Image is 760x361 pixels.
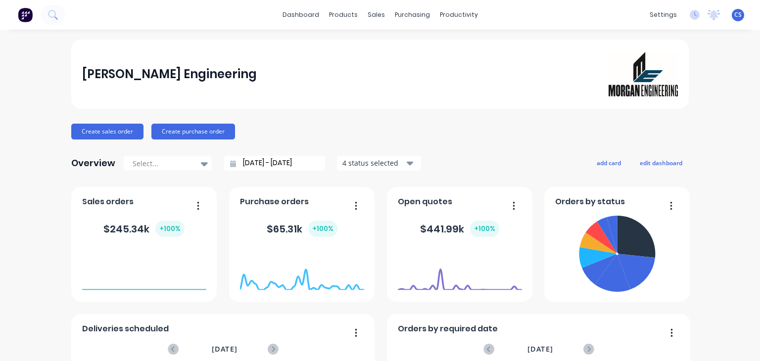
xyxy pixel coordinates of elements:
button: Create purchase order [151,124,235,139]
div: [PERSON_NAME] Engineering [82,64,257,84]
img: Morgan Engineering [609,52,678,96]
div: sales [363,7,390,22]
button: edit dashboard [633,156,689,169]
span: Orders by status [555,196,625,208]
button: add card [590,156,627,169]
div: $ 65.31k [267,221,337,237]
div: productivity [435,7,483,22]
div: settings [645,7,682,22]
div: $ 441.99k [420,221,499,237]
span: Purchase orders [240,196,309,208]
button: Create sales order [71,124,143,139]
div: 4 status selected [342,158,405,168]
div: purchasing [390,7,435,22]
span: CS [734,10,742,19]
div: products [324,7,363,22]
div: $ 245.34k [103,221,185,237]
img: Factory [18,7,33,22]
button: 4 status selected [337,156,421,171]
div: + 100 % [470,221,499,237]
span: Sales orders [82,196,134,208]
div: + 100 % [308,221,337,237]
div: Overview [71,153,115,173]
span: [DATE] [212,344,237,355]
a: dashboard [278,7,324,22]
span: [DATE] [527,344,553,355]
span: Open quotes [398,196,452,208]
div: + 100 % [155,221,185,237]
